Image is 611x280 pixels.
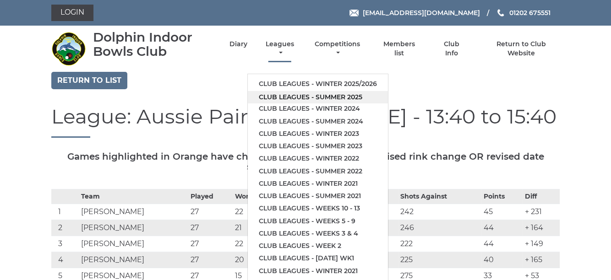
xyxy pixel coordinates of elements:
[378,40,420,58] a: Members list
[248,140,388,152] a: Club leagues - Summer 2023
[436,40,466,58] a: Club Info
[496,8,551,18] a: Phone us 01202 675551
[233,204,265,220] td: 22
[233,252,265,268] td: 20
[312,40,362,58] a: Competitions
[523,252,560,268] td: + 165
[248,78,388,90] a: Club leagues - Winter 2025/2026
[481,252,523,268] td: 40
[51,236,79,252] td: 3
[79,220,188,236] td: [PERSON_NAME]
[51,151,560,172] h5: Games highlighted in Orange have changed. Please check for a revised rink change OR revised date ...
[349,8,480,18] a: Email [EMAIL_ADDRESS][DOMAIN_NAME]
[233,189,265,204] th: Won
[523,220,560,236] td: + 164
[79,189,188,204] th: Team
[248,102,388,115] a: Club leagues - Winter 2024
[248,265,388,277] a: Club leagues - Winter 2021
[523,204,560,220] td: + 231
[263,40,296,58] a: Leagues
[188,204,233,220] td: 27
[248,215,388,227] a: Club leagues - Weeks 5 - 9
[248,227,388,240] a: Club leagues - Weeks 3 & 4
[248,165,388,178] a: Club leagues - Summer 2022
[188,220,233,236] td: 27
[188,252,233,268] td: 27
[233,236,265,252] td: 22
[51,32,86,66] img: Dolphin Indoor Bowls Club
[349,10,359,16] img: Email
[248,202,388,215] a: Club leagues - Weeks 10 - 13
[188,189,233,204] th: Played
[51,220,79,236] td: 2
[79,204,188,220] td: [PERSON_NAME]
[248,152,388,165] a: Club leagues - Winter 2022
[398,236,481,252] td: 222
[51,5,93,21] a: Login
[79,236,188,252] td: [PERSON_NAME]
[497,9,504,16] img: Phone us
[363,9,480,17] span: [EMAIL_ADDRESS][DOMAIN_NAME]
[481,236,523,252] td: 44
[481,189,523,204] th: Points
[398,204,481,220] td: 242
[248,115,388,128] a: Club leagues - Summer 2024
[523,236,560,252] td: + 149
[481,204,523,220] td: 45
[51,252,79,268] td: 4
[51,204,79,220] td: 1
[398,220,481,236] td: 246
[248,190,388,202] a: Club leagues - Summer 2021
[51,72,127,89] a: Return to list
[188,236,233,252] td: 27
[233,220,265,236] td: 21
[79,252,188,268] td: [PERSON_NAME]
[248,240,388,252] a: Club leagues - Week 2
[509,9,551,17] span: 01202 675551
[93,30,213,59] div: Dolphin Indoor Bowls Club
[481,220,523,236] td: 44
[523,189,560,204] th: Diff
[482,40,560,58] a: Return to Club Website
[51,105,560,138] h1: League: Aussie Pairs Open - [DATE] - 13:40 to 15:40
[398,189,481,204] th: Shots Against
[229,40,247,48] a: Diary
[248,91,388,103] a: Club leagues - Summer 2025
[248,252,388,264] a: Club leagues - [DATE] wk1
[248,128,388,140] a: Club leagues - Winter 2023
[248,178,388,190] a: Club leagues - Winter 2021
[398,252,481,268] td: 225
